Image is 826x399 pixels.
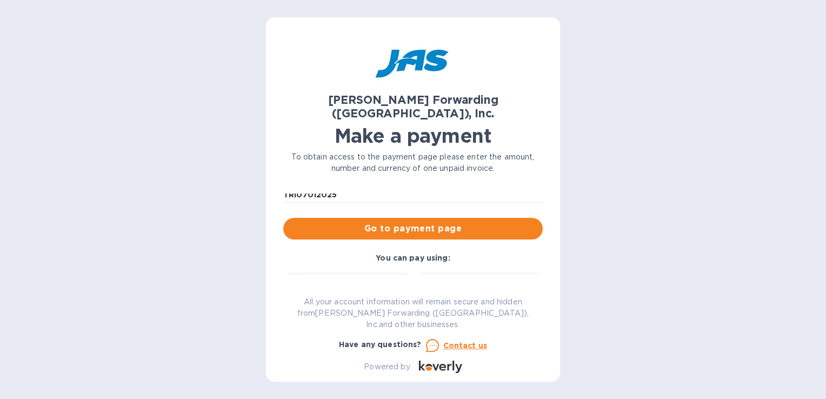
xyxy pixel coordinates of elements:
[364,361,410,373] p: Powered by
[328,93,498,120] b: [PERSON_NAME] Forwarding ([GEOGRAPHIC_DATA]), Inc.
[443,341,488,350] u: Contact us
[283,124,543,147] h1: Make a payment
[339,340,422,349] b: Have any questions?
[283,187,543,203] input: Enter customer reference number
[376,254,450,262] b: You can pay using:
[283,296,543,330] p: All your account information will remain secure and hidden from [PERSON_NAME] Forwarding ([GEOGRA...
[292,222,534,235] span: Go to payment page
[283,218,543,240] button: Go to payment page
[283,151,543,174] p: To obtain access to the payment page please enter the amount, number and currency of one unpaid i...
